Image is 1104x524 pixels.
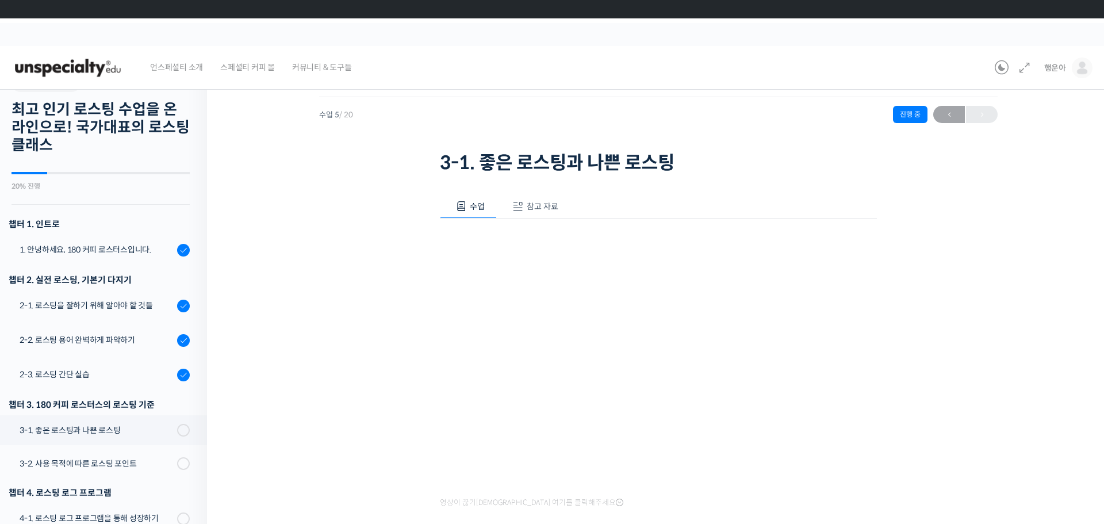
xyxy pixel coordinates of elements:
span: ← [933,107,965,123]
h1: 3-1. 좋은 로스팅과 나쁜 로스팅 [440,152,877,174]
span: 언스페셜티 소개 [150,45,203,89]
div: 1. 안녕하세요, 180 커피 로스터스입니다. [20,243,174,256]
div: 챕터 4. 로스팅 로그 프로그램 [9,485,190,500]
a: 행운아 [1044,46,1092,90]
div: 2-2. 로스팅 용어 완벽하게 파악하기 [20,334,174,346]
div: 3-1. 좋은 로스팅과 나쁜 로스팅 [20,424,174,437]
span: 영상이 끊기[DEMOGRAPHIC_DATA] 여기를 클릭해주세요 [440,498,623,507]
a: 언스페셜티 소개 [144,46,209,90]
a: 커뮤니티 & 도구들 [286,46,358,90]
div: 3-2. 사용 목적에 따른 로스팅 포인트 [20,457,174,470]
div: 2-3. 로스팅 간단 실습 [20,368,174,381]
div: 2-1. 로스팅을 잘하기 위해 알아야 할 것들 [20,299,174,312]
a: ←이전 [933,106,965,123]
h2: 최고 인기 로스팅 수업을 온라인으로! 국가대표의 로스팅 클래스 [11,101,190,155]
h3: 챕터 1. 인트로 [9,216,190,232]
div: 챕터 2. 실전 로스팅, 기본기 다지기 [9,272,190,288]
span: 커뮤니티 & 도구들 [292,45,352,89]
span: 수업 [470,201,485,212]
span: 참고 자료 [527,201,558,212]
div: 진행 중 [893,106,927,123]
div: 20% 진행 [11,183,190,190]
span: 스페셜티 커피 몰 [220,45,275,89]
div: 챕터 3. 180 커피 로스터스의 로스팅 기준 [9,397,190,412]
a: 스페셜티 커피 몰 [214,46,281,90]
span: 행운아 [1044,63,1066,73]
span: / 20 [339,110,353,120]
span: 수업 5 [319,111,353,118]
